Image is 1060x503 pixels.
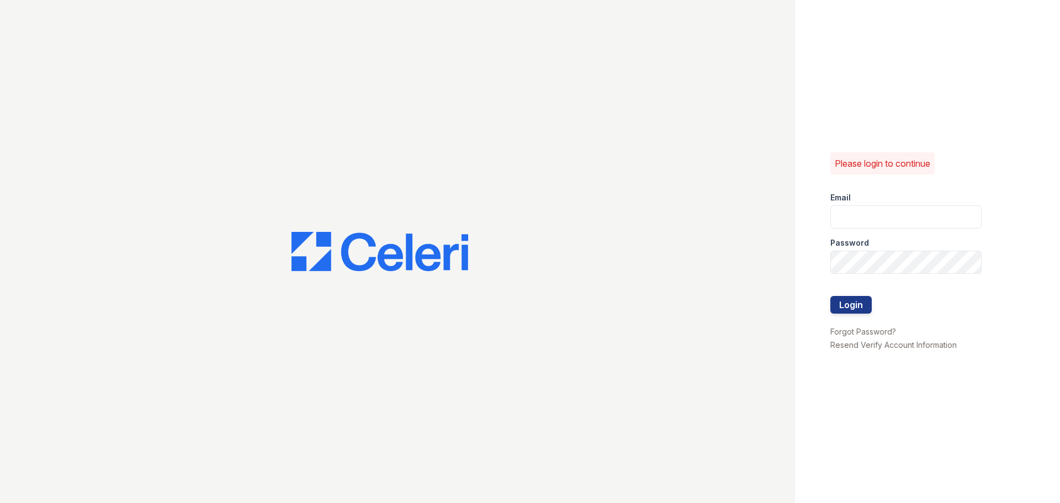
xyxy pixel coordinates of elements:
label: Email [830,192,851,203]
img: CE_Logo_Blue-a8612792a0a2168367f1c8372b55b34899dd931a85d93a1a3d3e32e68fde9ad4.png [291,232,468,272]
label: Password [830,237,869,248]
p: Please login to continue [835,157,930,170]
a: Forgot Password? [830,327,896,336]
a: Resend Verify Account Information [830,340,957,350]
button: Login [830,296,872,314]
